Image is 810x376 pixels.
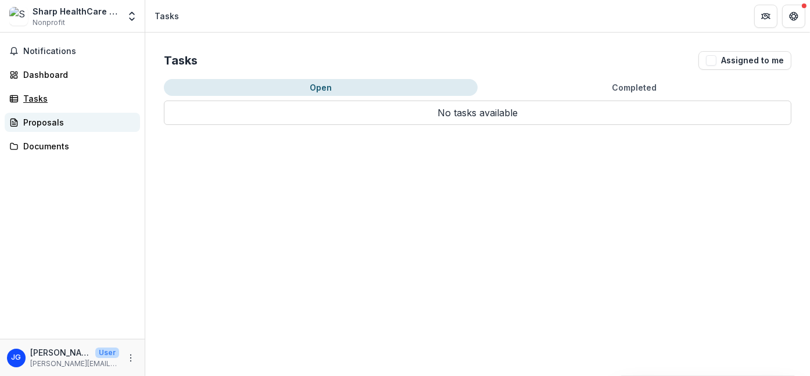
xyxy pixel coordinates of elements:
[754,5,777,28] button: Partners
[164,101,791,125] p: No tasks available
[155,10,179,22] div: Tasks
[150,8,184,24] nav: breadcrumb
[23,69,131,81] div: Dashboard
[478,79,791,96] button: Completed
[23,92,131,105] div: Tasks
[164,79,478,96] button: Open
[12,354,21,361] div: Jennifer Guthrie
[782,5,805,28] button: Get Help
[95,348,119,358] p: User
[164,53,198,67] h2: Tasks
[33,17,65,28] span: Nonprofit
[124,5,140,28] button: Open entity switcher
[33,5,119,17] div: Sharp HealthCare Foundation
[5,137,140,156] a: Documents
[124,351,138,365] button: More
[5,89,140,108] a: Tasks
[30,346,91,359] p: [PERSON_NAME]
[23,46,135,56] span: Notifications
[698,51,791,70] button: Assigned to me
[5,42,140,60] button: Notifications
[23,116,131,128] div: Proposals
[9,7,28,26] img: Sharp HealthCare Foundation
[5,113,140,132] a: Proposals
[23,140,131,152] div: Documents
[30,359,119,369] p: [PERSON_NAME][EMAIL_ADDRESS][PERSON_NAME][PERSON_NAME][DOMAIN_NAME]
[5,65,140,84] a: Dashboard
